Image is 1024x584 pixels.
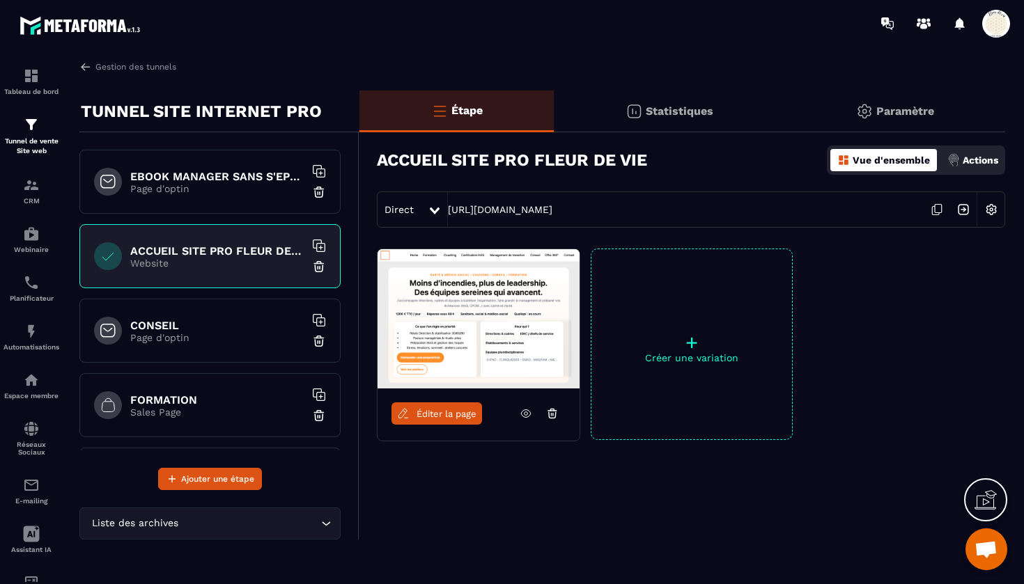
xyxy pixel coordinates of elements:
[3,106,59,166] a: formationformationTunnel de vente Site web
[591,352,792,363] p: Créer une variation
[3,343,59,351] p: Automatisations
[23,68,40,84] img: formation
[130,244,304,258] h6: ACCUEIL SITE PRO FLEUR DE VIE
[448,204,552,215] a: [URL][DOMAIN_NAME]
[130,170,304,183] h6: EBOOK MANAGER SANS S'EPUISER OFFERT
[377,150,647,170] h3: ACCUEIL SITE PRO FLEUR DE VIE
[312,185,326,199] img: trash
[3,197,59,205] p: CRM
[3,215,59,264] a: automationsautomationsWebinaire
[181,516,318,531] input: Search for option
[856,103,873,120] img: setting-gr.5f69749f.svg
[391,402,482,425] a: Éditer la page
[3,497,59,505] p: E-mailing
[978,196,1004,223] img: setting-w.858f3a88.svg
[312,260,326,274] img: trash
[3,410,59,466] a: social-networksocial-networkRéseaux Sociaux
[79,507,341,539] div: Search for option
[130,258,304,269] p: Website
[312,334,326,348] img: trash
[23,226,40,242] img: automations
[3,313,59,361] a: automationsautomationsAutomatisations
[3,441,59,456] p: Réseaux Sociaux
[876,104,934,118] p: Paramètre
[3,294,59,302] p: Planificateur
[130,393,304,407] h6: FORMATION
[3,361,59,410] a: automationsautomationsEspace membre
[23,274,40,291] img: scheduler
[3,88,59,95] p: Tableau de bord
[3,166,59,215] a: formationformationCRM
[965,528,1007,570] div: Ouvrir le chat
[3,57,59,106] a: formationformationTableau de bord
[23,116,40,133] img: formation
[3,264,59,313] a: schedulerschedulerPlanificateur
[963,155,998,166] p: Actions
[23,477,40,494] img: email
[130,332,304,343] p: Page d'optin
[451,104,483,117] p: Étape
[431,102,448,119] img: bars-o.4a397970.svg
[81,97,322,125] p: TUNNEL SITE INTERNET PRO
[79,61,92,73] img: arrow
[3,546,59,553] p: Assistant IA
[378,249,580,388] img: image
[23,372,40,388] img: automations
[591,333,792,352] p: +
[3,466,59,515] a: emailemailE-mailing
[626,103,642,120] img: stats.20deebd0.svg
[3,515,59,564] a: Assistant IA
[646,104,713,118] p: Statistiques
[417,409,476,419] span: Éditer la page
[385,204,414,215] span: Direct
[88,516,181,531] span: Liste des archives
[23,420,40,437] img: social-network
[853,155,930,166] p: Vue d'ensemble
[158,468,262,490] button: Ajouter une étape
[23,177,40,194] img: formation
[79,61,176,73] a: Gestion des tunnels
[947,154,960,166] img: actions.d6e523a2.png
[23,323,40,340] img: automations
[130,407,304,418] p: Sales Page
[837,154,850,166] img: dashboard-orange.40269519.svg
[3,246,59,253] p: Webinaire
[950,196,977,223] img: arrow-next.bcc2205e.svg
[20,13,145,38] img: logo
[312,409,326,423] img: trash
[3,392,59,400] p: Espace membre
[3,136,59,156] p: Tunnel de vente Site web
[130,183,304,194] p: Page d'optin
[130,319,304,332] h6: CONSEIL
[181,472,254,486] span: Ajouter une étape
